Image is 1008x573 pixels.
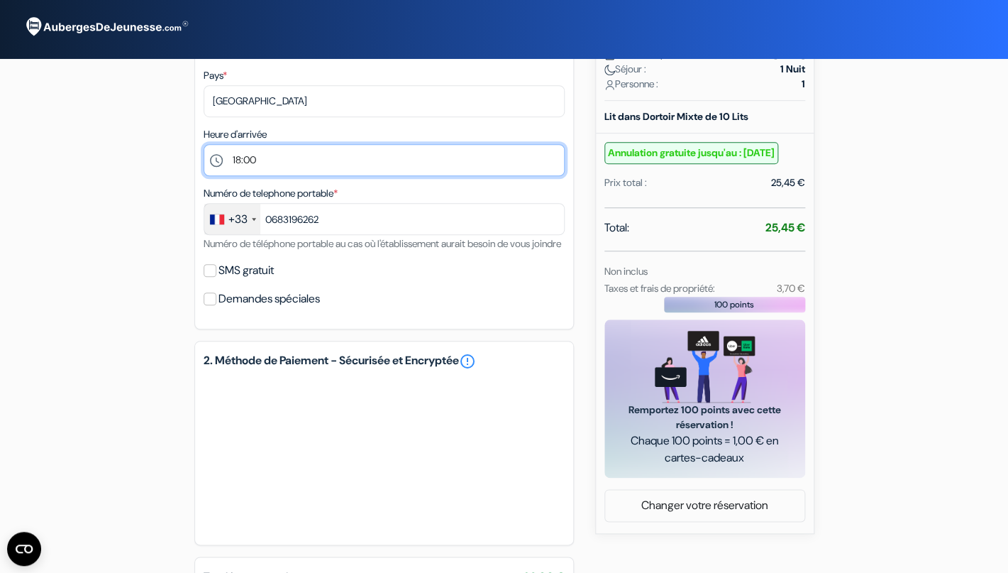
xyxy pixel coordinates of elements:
small: Taxes et frais de propriété: [604,282,715,295]
strong: 1 [802,77,805,92]
b: Lit dans Dortoir Mixte de 10 Lits [604,110,748,123]
iframe: Cadre de saisie sécurisé pour le paiement [201,373,567,536]
div: France: +33 [204,204,260,234]
img: moon.svg [604,65,615,75]
label: Heure d'arrivée [204,127,267,142]
div: +33 [228,211,248,228]
h5: 2. Méthode de Paiement - Sécurisée et Encryptée [204,353,565,370]
label: Numéro de telephone portable [204,186,338,201]
span: Chaque 100 points = 1,00 € en cartes-cadeaux [621,432,788,466]
small: Annulation gratuite jusqu'au : [DATE] [604,142,778,164]
img: user_icon.svg [604,80,615,90]
div: 25,45 € [771,175,805,190]
small: Numéro de téléphone portable au cas où l'établissement aurait besoin de vous joindre [204,237,561,250]
label: Pays [204,68,227,83]
div: Prix total : [604,175,647,190]
img: gift_card_hero_new.png [655,331,755,403]
small: 3,70 € [776,282,804,295]
span: Remportez 100 points avec cette réservation ! [621,403,788,432]
span: Personne : [604,77,658,92]
a: Changer votre réservation [605,492,804,519]
img: AubergesDeJeunesse.com [17,8,194,46]
label: SMS gratuit [218,261,274,280]
a: error_outline [459,353,476,370]
span: Total: [604,219,629,236]
label: Demandes spéciales [218,289,320,309]
button: CMP-Widget öffnen [7,532,41,566]
span: 100 points [714,298,754,311]
strong: 25,45 € [765,220,805,235]
span: Séjour : [604,62,646,77]
small: Non inclus [604,265,648,278]
strong: 1 Nuit [780,62,805,77]
input: 6 12 34 56 78 [204,203,565,235]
